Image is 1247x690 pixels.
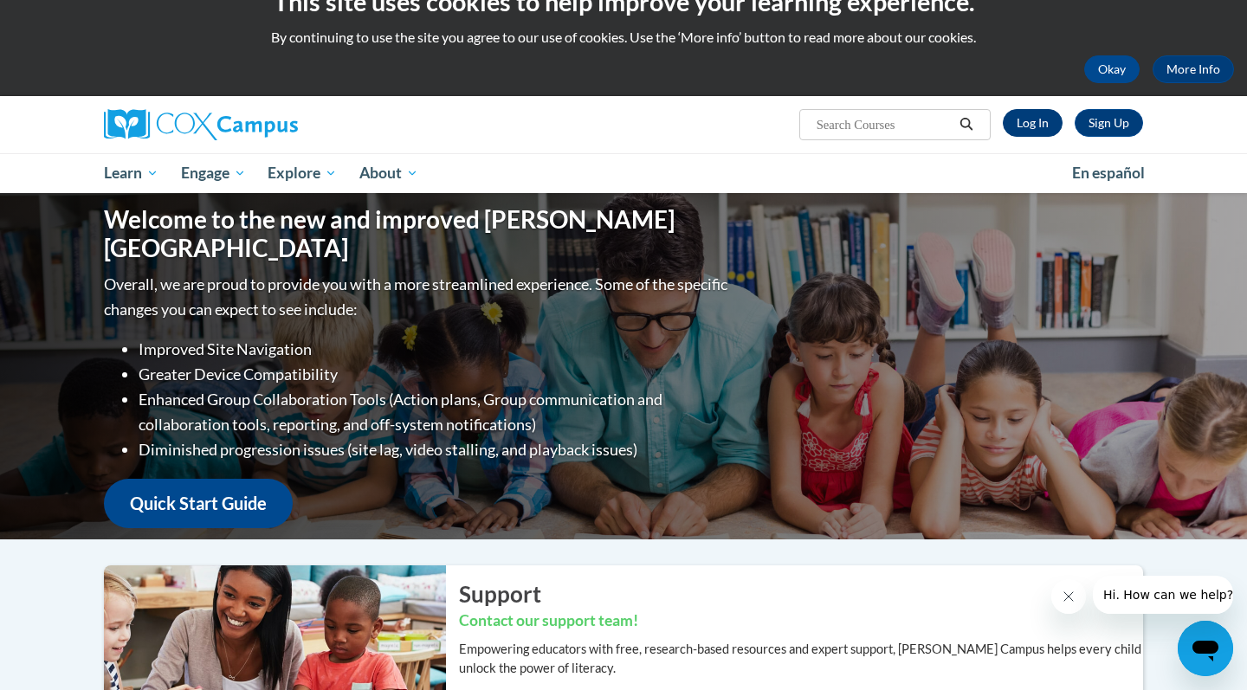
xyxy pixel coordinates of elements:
[13,28,1234,47] p: By continuing to use the site you agree to our use of cookies. Use the ‘More info’ button to read...
[1072,164,1145,182] span: En español
[1153,55,1234,83] a: More Info
[104,479,293,528] a: Quick Start Guide
[104,109,433,140] a: Cox Campus
[170,153,257,193] a: Engage
[1093,576,1233,614] iframe: Message from company
[359,163,418,184] span: About
[1061,155,1156,191] a: En español
[1178,621,1233,676] iframe: Button to launch messaging window
[104,272,732,322] p: Overall, we are proud to provide you with a more streamlined experience. Some of the specific cha...
[459,640,1143,678] p: Empowering educators with free, research-based resources and expert support, [PERSON_NAME] Campus...
[815,114,953,135] input: Search Courses
[139,437,732,462] li: Diminished progression issues (site lag, video stalling, and playback issues)
[78,153,1169,193] div: Main menu
[139,387,732,437] li: Enhanced Group Collaboration Tools (Action plans, Group communication and collaboration tools, re...
[104,205,732,263] h1: Welcome to the new and improved [PERSON_NAME][GEOGRAPHIC_DATA]
[1051,579,1086,614] iframe: Close message
[104,163,158,184] span: Learn
[93,153,170,193] a: Learn
[139,362,732,387] li: Greater Device Compatibility
[139,337,732,362] li: Improved Site Navigation
[1075,109,1143,137] a: Register
[181,163,246,184] span: Engage
[348,153,430,193] a: About
[459,610,1143,632] h3: Contact our support team!
[256,153,348,193] a: Explore
[459,578,1143,609] h2: Support
[268,163,337,184] span: Explore
[953,114,979,135] button: Search
[1003,109,1063,137] a: Log In
[1084,55,1140,83] button: Okay
[104,109,298,140] img: Cox Campus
